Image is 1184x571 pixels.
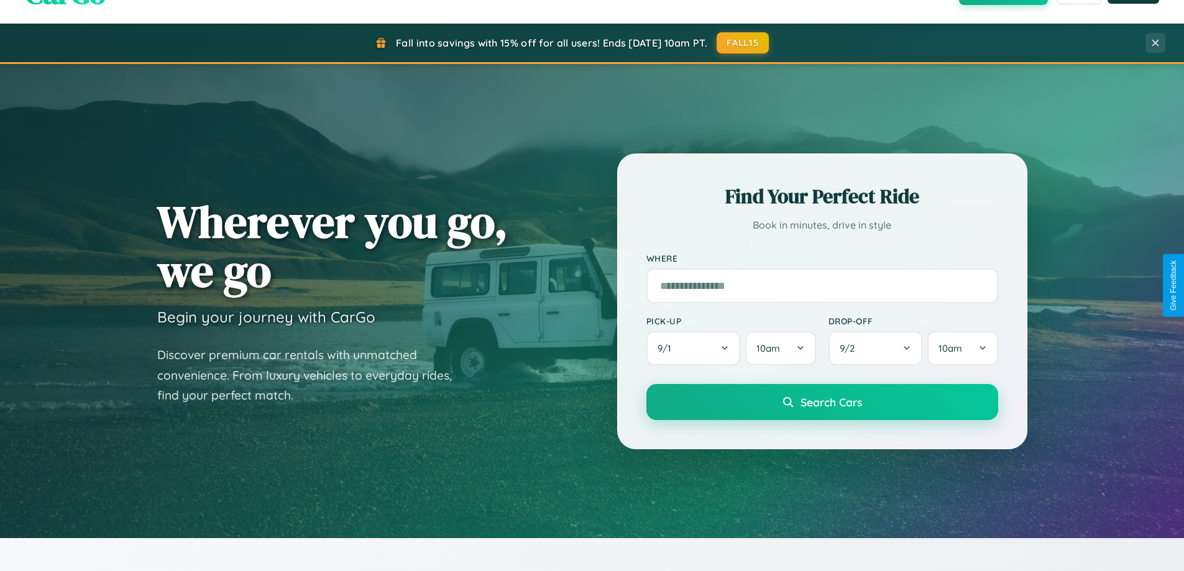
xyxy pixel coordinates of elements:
span: 10am [938,342,962,354]
label: Drop-off [828,316,998,326]
h3: Begin your journey with CarGo [157,308,375,326]
button: Search Cars [646,384,998,420]
span: 9 / 2 [840,342,861,354]
p: Book in minutes, drive in style [646,216,998,234]
button: 10am [745,331,815,365]
label: Where [646,253,998,263]
span: 9 / 1 [658,342,677,354]
button: 9/1 [646,331,741,365]
span: 10am [756,342,780,354]
h1: Wherever you go, we go [157,197,508,295]
p: Discover premium car rentals with unmatched convenience. From luxury vehicles to everyday rides, ... [157,345,468,406]
span: Fall into savings with 15% off for all users! Ends [DATE] 10am PT. [396,37,707,49]
div: Give Feedback [1169,260,1178,311]
button: 9/2 [828,331,923,365]
span: Search Cars [801,395,862,409]
button: FALL15 [717,32,769,53]
label: Pick-up [646,316,816,326]
button: 10am [927,331,998,365]
h2: Find Your Perfect Ride [646,183,998,210]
